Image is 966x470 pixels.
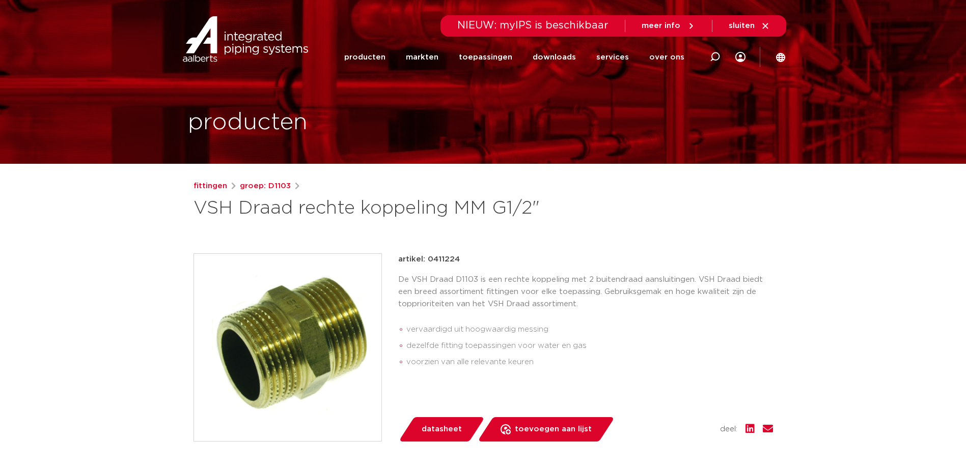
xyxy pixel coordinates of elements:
span: deel: [720,423,737,435]
span: NIEUW: myIPS is beschikbaar [457,20,609,31]
a: datasheet [398,417,485,442]
a: downloads [533,37,576,78]
img: Product Image for VSH Draad rechte koppeling MM G1/2" [194,254,381,441]
span: datasheet [422,421,462,437]
nav: Menu [344,37,684,78]
h1: producten [188,106,308,139]
a: groep: D1103 [240,180,291,192]
a: sluiten [729,21,770,31]
a: over ons [649,37,684,78]
li: dezelfde fitting toepassingen voor water en gas [406,338,773,354]
p: artikel: 0411224 [398,253,460,266]
a: fittingen [194,180,227,192]
a: markten [406,37,438,78]
a: services [596,37,629,78]
a: meer info [642,21,696,31]
span: sluiten [729,22,755,30]
li: vervaardigd uit hoogwaardig messing [406,321,773,338]
span: meer info [642,22,680,30]
span: toevoegen aan lijst [515,421,592,437]
p: De VSH Draad D1103 is een rechte koppeling met 2 buitendraad aansluitingen. VSH Draad biedt een b... [398,274,773,310]
a: toepassingen [459,37,512,78]
li: voorzien van alle relevante keuren [406,354,773,370]
div: my IPS [735,37,746,78]
a: producten [344,37,385,78]
h1: VSH Draad rechte koppeling MM G1/2" [194,196,576,221]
